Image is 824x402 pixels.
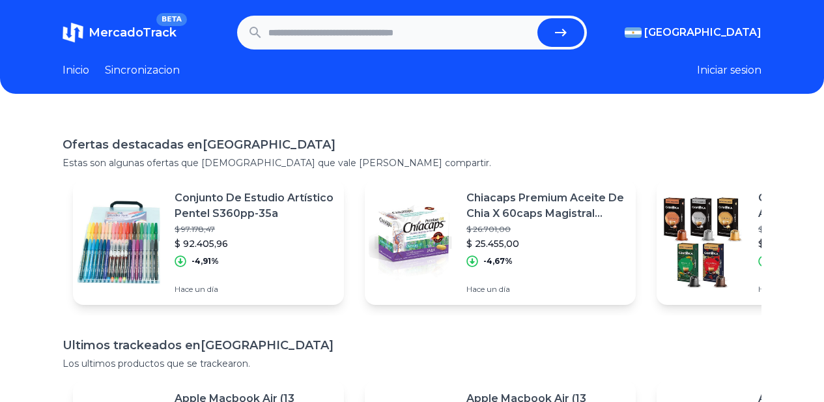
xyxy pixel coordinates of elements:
[175,284,334,294] p: Hace un día
[466,224,625,235] p: $ 26.701,00
[63,136,761,154] h1: Ofertas destacadas en [GEOGRAPHIC_DATA]
[466,237,625,250] p: $ 25.455,00
[73,180,344,305] a: Featured imageConjunto De Estudio Artístico Pentel S360pp-35a$ 97.178,47$ 92.405,96-4,91%Hace un día
[175,190,334,222] p: Conjunto De Estudio Artístico Pentel S360pp-35a
[644,25,761,40] span: [GEOGRAPHIC_DATA]
[63,63,89,78] a: Inicio
[73,197,164,288] img: Featured image
[625,25,761,40] button: [GEOGRAPHIC_DATA]
[192,256,219,266] p: -4,91%
[63,156,761,169] p: Estas son algunas ofertas que [DEMOGRAPHIC_DATA] que vale [PERSON_NAME] compartir.
[466,284,625,294] p: Hace un día
[105,63,180,78] a: Sincronizacion
[365,180,636,305] a: Featured imageChiacaps Premium Aceite De Chia X 60caps Magistral Lacroze$ 26.701,00$ 25.455,00-4,...
[63,336,761,354] h1: Ultimos trackeados en [GEOGRAPHIC_DATA]
[466,190,625,222] p: Chiacaps Premium Aceite De Chia X 60caps Magistral Lacroze
[63,357,761,370] p: Los ultimos productos que se trackearon.
[625,27,642,38] img: Argentina
[365,197,456,288] img: Featured image
[89,25,177,40] span: MercadoTrack
[483,256,513,266] p: -4,67%
[63,22,177,43] a: MercadoTrackBETA
[156,13,187,26] span: BETA
[657,197,748,288] img: Featured image
[175,237,334,250] p: $ 92.405,96
[697,63,761,78] button: Iniciar sesion
[175,224,334,235] p: $ 97.178,47
[63,22,83,43] img: MercadoTrack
